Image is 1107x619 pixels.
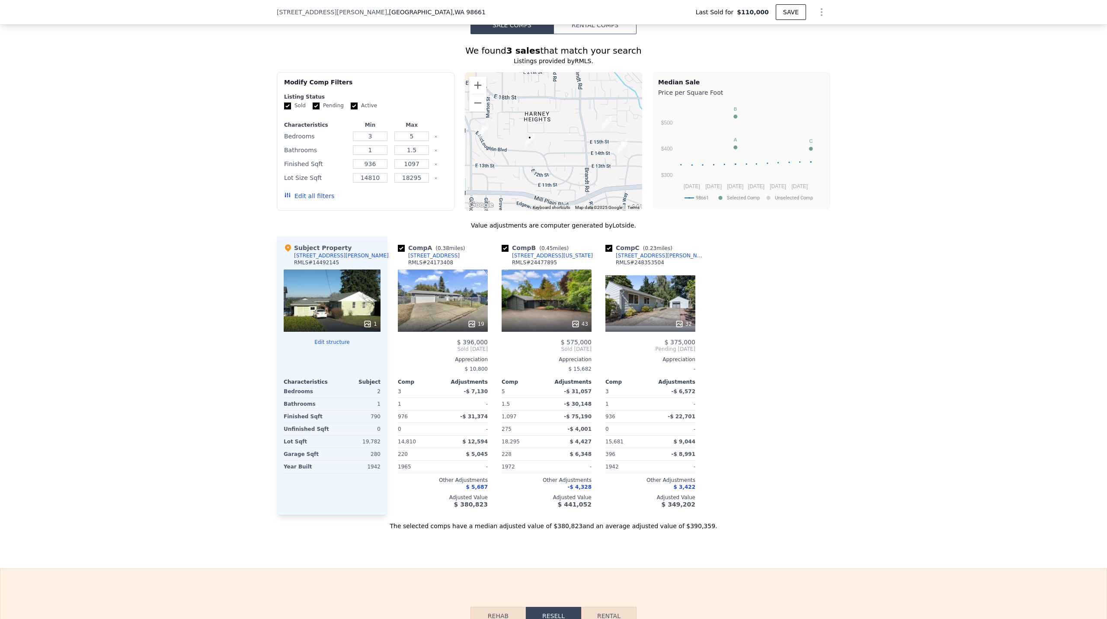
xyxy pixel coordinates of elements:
[605,356,695,363] div: Appreciation
[748,183,765,189] text: [DATE]
[284,144,348,156] div: Bathrooms
[775,195,813,201] text: Unselected Comp
[284,93,447,100] div: Listing Status
[284,436,330,448] div: Lot Sqft
[398,414,408,420] span: 976
[809,138,813,144] text: C
[548,461,592,473] div: -
[334,448,381,460] div: 280
[770,183,786,189] text: [DATE]
[541,245,553,251] span: 0.45
[332,378,381,385] div: Subject
[684,183,700,189] text: [DATE]
[502,477,592,484] div: Other Adjustments
[467,320,484,328] div: 19
[277,221,830,230] div: Value adjustments are computer generated by Lotside .
[661,120,673,126] text: $500
[445,461,488,473] div: -
[284,423,330,435] div: Unfinished Sqft
[605,244,676,252] div: Comp C
[502,439,520,445] span: 18,295
[674,439,695,445] span: $ 9,044
[334,411,381,423] div: 790
[536,245,572,251] span: ( miles)
[547,378,592,385] div: Adjustments
[398,378,443,385] div: Comp
[284,448,330,460] div: Garage Sqft
[284,378,332,385] div: Characteristics
[294,259,339,266] div: RMLS # 14492145
[614,136,631,157] div: 4110 Idaho St
[398,356,488,363] div: Appreciation
[598,112,615,134] div: 3930 E 16th St
[475,120,492,142] div: 2908 E Mcloughlin Blvd
[502,356,592,363] div: Appreciation
[434,149,438,152] button: Clear
[668,414,695,420] span: -$ 22,701
[605,398,649,410] div: 1
[605,378,650,385] div: Comp
[502,398,545,410] div: 1.5
[661,172,673,178] text: $300
[662,501,695,508] span: $ 349,202
[387,8,486,16] span: , [GEOGRAPHIC_DATA]
[334,436,381,448] div: 19,782
[445,423,488,435] div: -
[605,414,615,420] span: 936
[737,8,769,16] span: $110,000
[398,398,441,410] div: 1
[672,388,695,394] span: -$ 6,572
[398,477,488,484] div: Other Adjustments
[465,366,488,372] span: $ 10,800
[575,205,622,210] span: Map data ©2025 Google
[727,183,744,189] text: [DATE]
[791,183,808,189] text: [DATE]
[502,451,512,457] span: 228
[605,252,706,259] a: [STREET_ADDRESS][PERSON_NAME]
[533,205,570,211] button: Keyboard shortcuts
[294,252,389,259] div: [STREET_ADDRESS][PERSON_NAME]
[727,195,760,201] text: Selected Comp
[334,461,381,473] div: 1942
[696,8,737,16] span: Last Sold for
[438,245,449,251] span: 0.38
[462,439,488,445] span: $ 12,594
[512,259,557,266] div: RMLS # 24477895
[277,57,830,65] div: Listings provided by RMLS .
[502,378,547,385] div: Comp
[627,205,640,210] a: Terms
[605,346,695,353] span: Pending [DATE]
[813,3,830,21] button: Show Options
[457,339,488,346] span: $ 396,000
[277,515,830,530] div: The selected comps have a median adjusted value of $380,823 and an average adjusted value of $390...
[776,4,806,20] button: SAVE
[652,423,695,435] div: -
[650,378,695,385] div: Adjustments
[284,339,381,346] button: Edit structure
[434,163,438,166] button: Clear
[616,259,664,266] div: RMLS # 248353504
[313,102,344,109] label: Pending
[553,16,637,34] button: Rental Comps
[568,484,592,490] span: -$ 4,328
[277,45,830,57] div: We found that match your search
[470,16,553,34] button: Sale Comps
[502,494,592,501] div: Adjusted Value
[564,388,592,394] span: -$ 31,057
[351,102,377,109] label: Active
[658,78,825,87] div: Median Sale
[605,363,695,375] div: -
[398,252,460,259] a: [STREET_ADDRESS]
[522,130,538,151] div: 3308 E Mcloughlin Blvd
[398,346,488,353] span: Sold [DATE]
[432,245,468,251] span: ( miles)
[645,245,656,251] span: 0.23
[284,122,348,128] div: Characteristics
[284,411,330,423] div: Finished Sqft
[705,183,722,189] text: [DATE]
[658,99,825,207] svg: A chart.
[561,339,592,346] span: $ 575,000
[284,192,334,200] button: Edit all filters
[502,252,593,259] a: [STREET_ADDRESS][US_STATE]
